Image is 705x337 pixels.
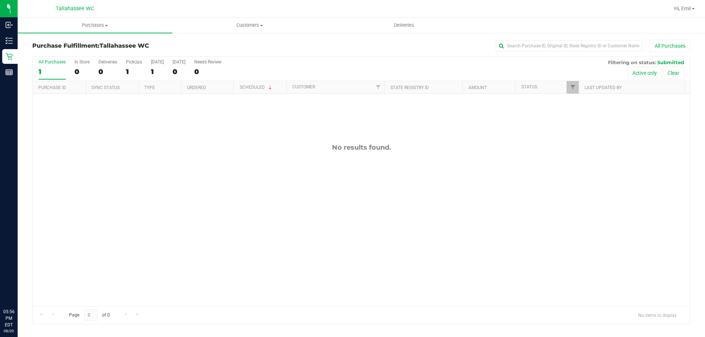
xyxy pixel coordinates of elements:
[75,59,90,65] div: In Store
[32,43,252,49] h3: Purchase Fulfillment:
[39,67,66,76] div: 1
[496,40,643,51] input: Search Purchase ID, Original ID, State Registry ID or Customer Name...
[98,59,117,65] div: Deliveries
[172,18,327,33] a: Customers
[151,59,164,65] div: [DATE]
[63,309,116,321] span: Page of 0
[7,278,29,300] iframe: Resource center
[6,69,13,76] inline-svg: Reports
[384,22,424,29] span: Deliveries
[3,308,14,328] p: 05:56 PM EDT
[585,85,622,90] a: Last Updated By
[521,84,537,89] a: Status
[56,6,94,12] span: Tallahassee WC
[292,84,315,89] a: Customer
[194,59,221,65] div: Needs Review
[6,37,13,44] inline-svg: Inventory
[674,6,691,11] span: Hi, Emi!
[657,59,684,65] span: Submitted
[18,18,172,33] a: Purchases
[98,67,117,76] div: 0
[567,81,579,94] a: Filter
[151,67,164,76] div: 1
[6,21,13,29] inline-svg: Inbound
[173,67,185,76] div: 0
[663,67,684,79] button: Clear
[75,67,90,76] div: 0
[173,59,185,65] div: [DATE]
[187,85,206,90] a: Ordered
[144,85,155,90] a: Type
[38,85,66,90] a: Purchase ID
[6,53,13,60] inline-svg: Retail
[469,85,487,90] a: Amount
[628,67,662,79] button: Active only
[126,59,142,65] div: PickUps
[240,85,273,90] a: Scheduled
[194,67,221,76] div: 0
[33,143,690,151] div: No results found.
[327,18,481,33] a: Deliveries
[18,22,172,29] span: Purchases
[91,85,120,90] a: Sync Status
[39,59,66,65] div: All Purchases
[650,40,690,52] button: All Purchases
[608,59,656,65] span: Filtering on status:
[3,328,14,334] p: 08/20
[126,67,142,76] div: 1
[632,309,683,320] span: No items to display
[372,81,384,94] a: Filter
[100,42,149,49] span: Tallahassee WC
[390,85,429,90] a: State Registry ID
[173,22,326,29] span: Customers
